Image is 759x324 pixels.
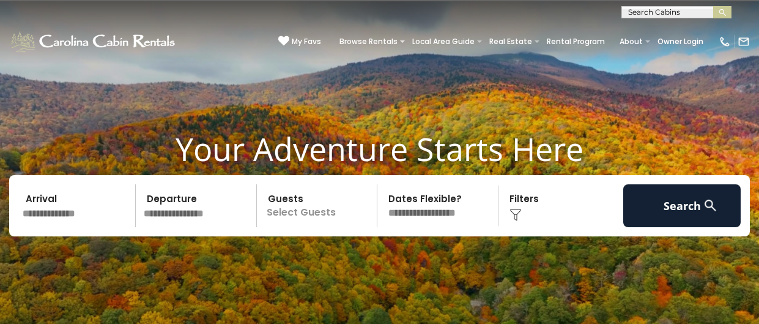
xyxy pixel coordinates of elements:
[509,209,522,221] img: filter--v1.png
[703,198,718,213] img: search-regular-white.png
[261,184,377,227] p: Select Guests
[613,33,649,50] a: About
[9,130,750,168] h1: Your Adventure Starts Here
[292,36,321,47] span: My Favs
[278,36,321,48] a: My Favs
[541,33,611,50] a: Rental Program
[483,33,538,50] a: Real Estate
[651,33,709,50] a: Owner Login
[623,184,741,227] button: Search
[406,33,481,50] a: Local Area Guide
[333,33,404,50] a: Browse Rentals
[738,36,750,48] img: mail-regular-white.png
[719,36,731,48] img: phone-regular-white.png
[9,29,179,54] img: White-1-1-2.png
